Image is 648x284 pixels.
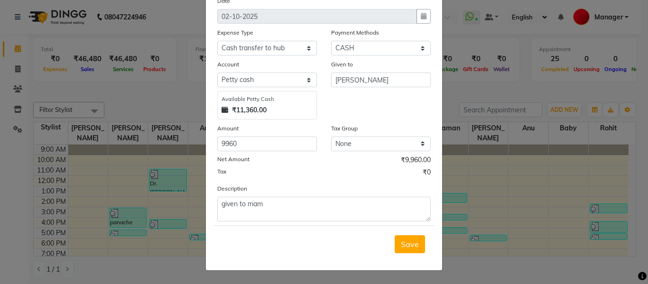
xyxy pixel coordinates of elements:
[331,28,379,37] label: Payment Methods
[217,155,250,164] label: Net Amount
[331,73,431,87] input: Given to
[232,105,267,115] strong: ₹11,360.00
[401,155,431,167] span: ₹9,960.00
[217,28,253,37] label: Expense Type
[217,60,239,69] label: Account
[217,137,317,151] input: Amount
[331,124,358,133] label: Tax Group
[331,60,353,69] label: Given to
[401,239,419,249] span: Save
[217,167,226,176] label: Tax
[217,124,239,133] label: Amount
[423,167,431,180] span: ₹0
[222,95,313,103] div: Available Petty Cash
[217,184,247,193] label: Description
[395,235,425,253] button: Save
